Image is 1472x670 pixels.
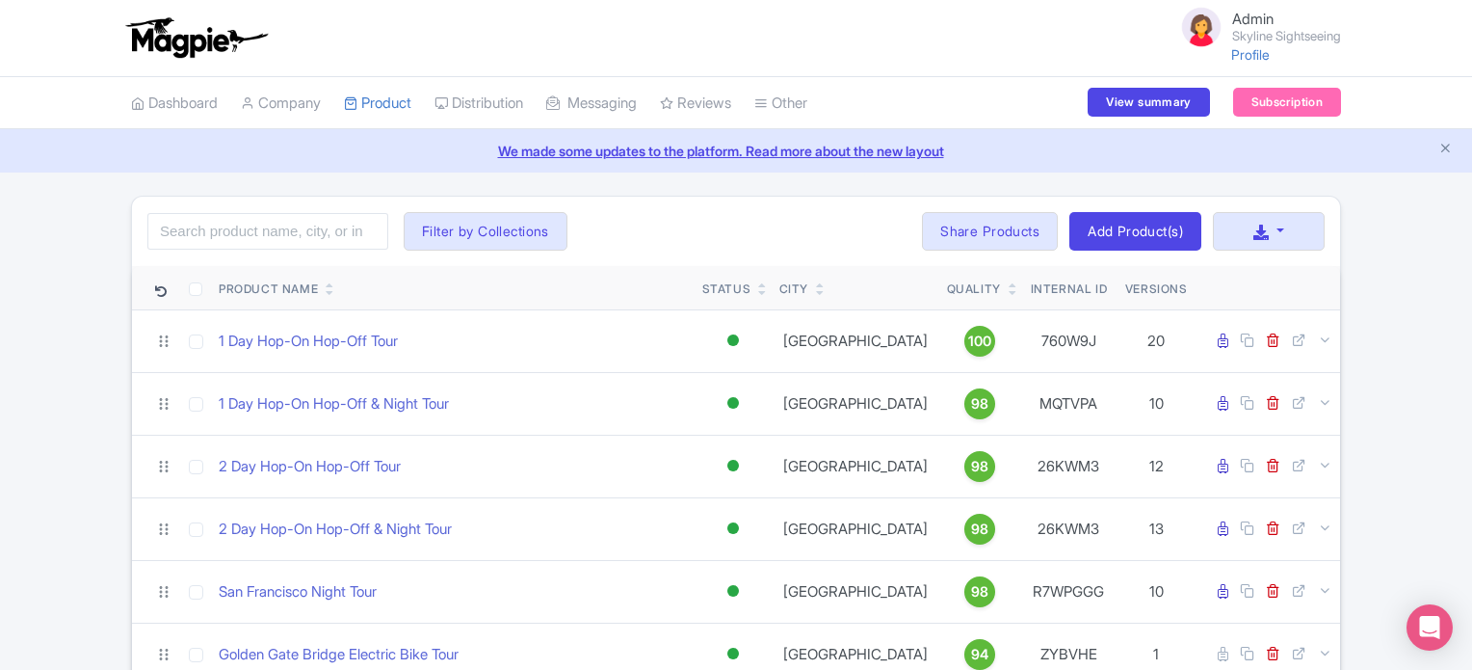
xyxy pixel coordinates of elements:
[779,281,808,298] div: City
[434,77,523,130] a: Distribution
[971,581,988,603] span: 98
[772,560,939,623] td: [GEOGRAPHIC_DATA]
[344,77,411,130] a: Product
[404,212,567,251] button: Filter by Collections
[772,435,939,497] td: [GEOGRAPHIC_DATA]
[1406,604,1453,651] div: Open Intercom Messenger
[772,372,939,435] td: [GEOGRAPHIC_DATA]
[947,639,1012,670] a: 94
[1020,497,1117,560] td: 26KWM3
[723,327,743,355] div: Active
[1231,46,1270,63] a: Profile
[1020,560,1117,623] td: R7WPGGG
[1438,139,1453,161] button: Close announcement
[1149,457,1164,475] span: 12
[241,77,321,130] a: Company
[219,519,452,541] a: 2 Day Hop-On Hop-Off & Night Tour
[1178,4,1224,50] img: avatar_key_member-9c1dde93af8b07d7383eb8b5fb890c87.png
[1069,212,1201,251] a: Add Product(s)
[971,644,988,665] span: 94
[968,331,991,352] span: 100
[1088,88,1209,117] a: View summary
[1020,266,1117,310] th: Internal ID
[971,519,988,540] span: 98
[1149,520,1164,538] span: 13
[947,326,1012,357] a: 100
[754,77,807,130] a: Other
[971,393,988,415] span: 98
[1233,88,1341,117] a: Subscription
[1117,266,1196,310] th: Versions
[723,389,743,417] div: Active
[1153,645,1159,663] span: 1
[1147,332,1165,350] span: 20
[947,451,1012,482] a: 98
[546,77,637,130] a: Messaging
[1020,309,1117,372] td: 760W9J
[147,213,388,250] input: Search product name, city, or interal id
[723,577,743,605] div: Active
[971,456,988,477] span: 98
[723,515,743,543] div: Active
[219,644,459,666] a: Golden Gate Bridge Electric Bike Tour
[660,77,731,130] a: Reviews
[12,141,1460,161] a: We made some updates to the platform. Read more about the new layout
[1020,435,1117,497] td: 26KWM3
[772,497,939,560] td: [GEOGRAPHIC_DATA]
[922,212,1058,251] a: Share Products
[1149,582,1164,601] span: 10
[947,576,1012,607] a: 98
[1232,10,1274,28] span: Admin
[131,77,218,130] a: Dashboard
[1232,30,1341,42] small: Skyline Sightseeing
[219,331,398,353] a: 1 Day Hop-On Hop-Off Tour
[702,281,751,298] div: Status
[121,16,271,59] img: logo-ab69f6fb50320c5b225c76a69d11143b.png
[1167,4,1341,50] a: Admin Skyline Sightseeing
[947,389,1012,419] a: 98
[219,581,377,603] a: San Francisco Night Tour
[947,281,1001,298] div: Quality
[219,456,401,478] a: 2 Day Hop-On Hop-Off Tour
[219,281,318,298] div: Product Name
[723,640,743,668] div: Active
[1020,372,1117,435] td: MQTVPA
[219,393,449,415] a: 1 Day Hop-On Hop-Off & Night Tour
[947,514,1012,545] a: 98
[1149,394,1164,413] span: 10
[772,309,939,372] td: [GEOGRAPHIC_DATA]
[723,452,743,480] div: Active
